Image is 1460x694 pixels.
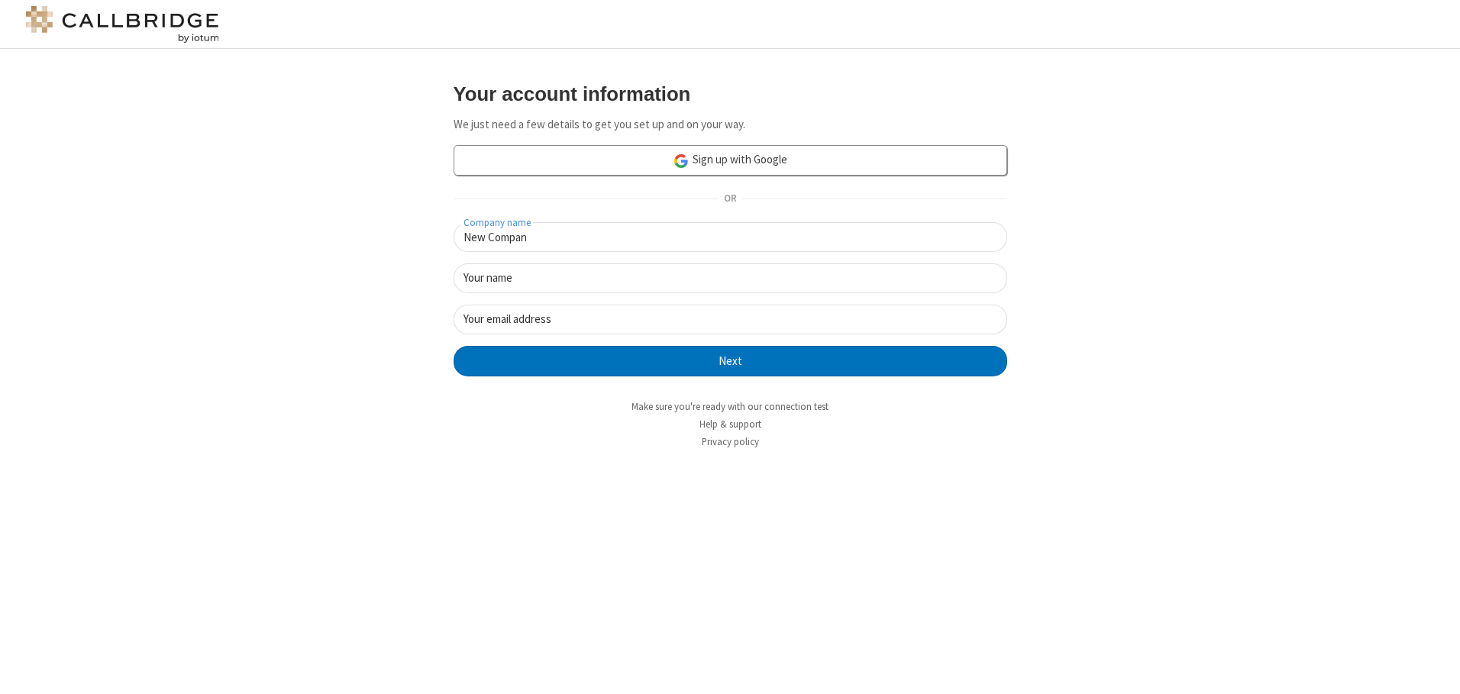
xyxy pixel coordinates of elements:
img: google-icon.png [673,153,690,169]
span: OR [718,189,742,210]
p: We just need a few details to get you set up and on your way. [454,116,1007,134]
a: Sign up with Google [454,145,1007,176]
img: logo@2x.png [23,6,221,43]
a: Privacy policy [702,435,759,448]
input: Your email address [454,305,1007,334]
a: Make sure you're ready with our connection test [631,400,829,413]
input: Company name [454,222,1007,252]
button: Next [454,346,1007,376]
a: Help & support [699,418,761,431]
input: Your name [454,263,1007,293]
h3: Your account information [454,83,1007,105]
